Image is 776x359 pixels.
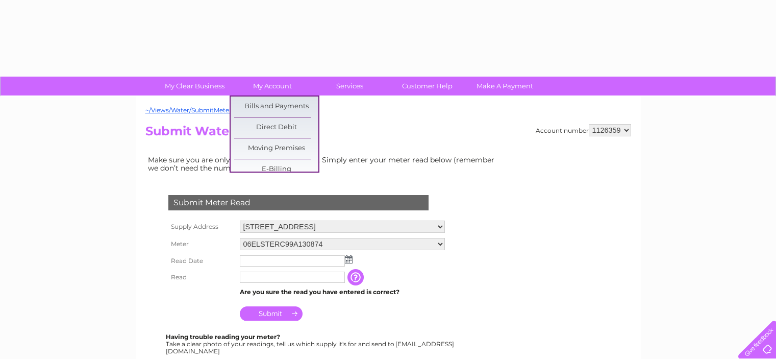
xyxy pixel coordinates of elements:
a: Make A Payment [463,77,547,95]
td: Make sure you are only paying for what you use. Simply enter your meter read below (remember we d... [145,153,503,175]
a: E-Billing [234,159,318,180]
td: Are you sure the read you have entered is correct? [237,285,447,299]
th: Read [166,269,237,285]
a: Bills and Payments [234,97,318,117]
a: My Account [230,77,314,95]
a: Services [308,77,392,95]
b: Having trouble reading your meter? [166,333,280,341]
a: Moving Premises [234,138,318,159]
h2: Submit Water Meter Read [145,124,631,143]
input: Information [347,269,366,285]
a: Direct Debit [234,117,318,138]
a: Customer Help [385,77,469,95]
div: Account number [536,124,631,136]
div: Take a clear photo of your readings, tell us which supply it's for and send to [EMAIL_ADDRESS][DO... [166,333,456,354]
div: Submit Meter Read [168,195,429,210]
th: Read Date [166,253,237,269]
a: ~/Views/Water/SubmitMeterRead.cshtml [145,106,270,114]
img: ... [345,255,353,264]
th: Supply Address [166,218,237,235]
input: Submit [240,306,303,321]
a: My Clear Business [153,77,237,95]
th: Meter [166,235,237,253]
